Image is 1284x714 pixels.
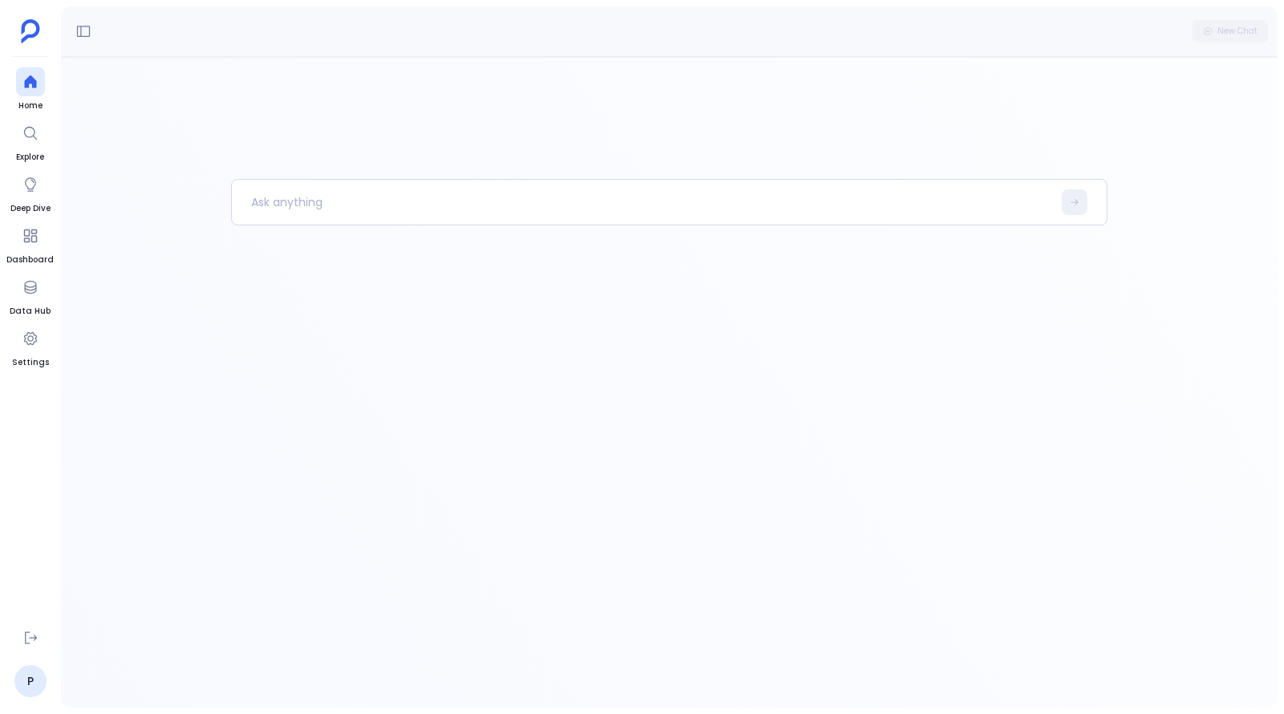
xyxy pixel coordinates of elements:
img: petavue logo [21,19,40,43]
span: Settings [12,356,49,369]
a: Dashboard [6,221,54,266]
span: Explore [16,151,45,164]
a: Deep Dive [10,170,51,215]
a: Explore [16,119,45,164]
a: Data Hub [10,273,51,318]
a: Home [16,67,45,112]
a: Settings [12,324,49,369]
span: Data Hub [10,305,51,318]
span: Home [16,99,45,112]
a: P [14,665,47,697]
span: Dashboard [6,254,54,266]
span: Deep Dive [10,202,51,215]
